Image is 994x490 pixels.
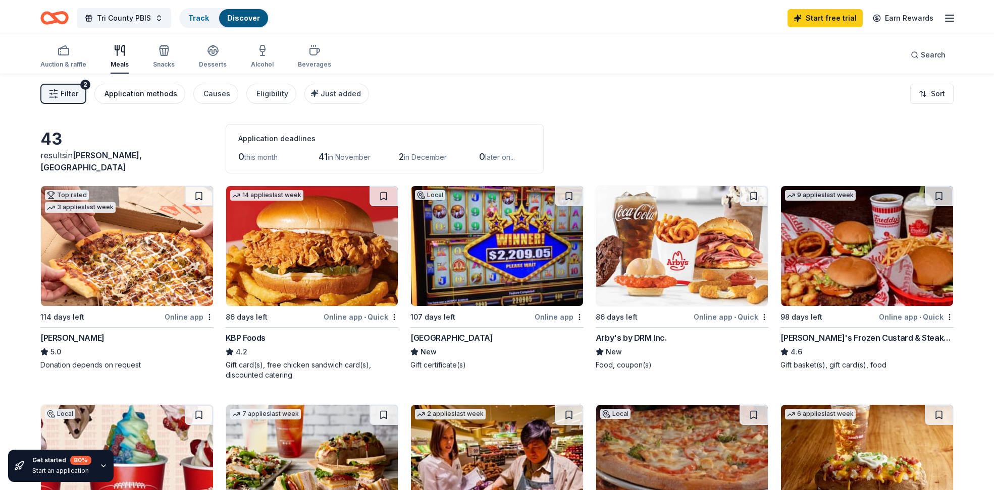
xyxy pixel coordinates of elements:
span: in December [404,153,447,161]
button: Search [903,45,954,65]
div: Donation depends on request [40,360,214,370]
div: 98 days left [780,311,822,323]
div: Alcohol [251,60,274,69]
span: 4.6 [791,346,802,358]
div: Local [415,190,445,200]
div: Online app [165,311,214,323]
span: 4.2 [236,346,247,358]
span: • [364,313,366,321]
div: Online app Quick [324,311,398,323]
span: 5.0 [50,346,61,358]
div: 86 days left [226,311,268,323]
div: Food, coupon(s) [596,360,769,370]
a: Discover [227,14,260,22]
button: Snacks [153,40,175,74]
span: [PERSON_NAME], [GEOGRAPHIC_DATA] [40,150,142,172]
div: Gift basket(s), gift card(s), food [780,360,954,370]
button: Application methods [94,84,185,104]
div: Local [600,409,631,419]
span: 41 [319,151,328,162]
button: Beverages [298,40,331,74]
span: 0 [479,151,485,162]
span: 0 [238,151,244,162]
span: in [40,150,142,172]
div: results [40,149,214,173]
div: [PERSON_NAME] [40,332,104,344]
div: Beverages [298,60,331,69]
img: Image for KBP Foods [226,186,398,306]
div: Online app Quick [879,311,954,323]
button: Just added [304,84,369,104]
span: this month [244,153,278,161]
button: Sort [910,84,954,104]
div: 2 [80,80,90,90]
span: • [734,313,736,321]
span: later on... [485,153,515,161]
div: 86 days left [596,311,638,323]
div: Eligibility [256,88,288,100]
div: 9 applies last week [785,190,856,201]
div: 7 applies last week [230,409,301,419]
span: Tri County PBIS [97,12,151,24]
div: KBP Foods [226,332,266,344]
button: Auction & raffle [40,40,86,74]
div: 14 applies last week [230,190,303,201]
div: Online app [535,311,584,323]
span: Just added [321,89,361,98]
a: Image for Grand Island Casino ResortLocal107 days leftOnline app[GEOGRAPHIC_DATA]NewGift certific... [410,186,584,370]
div: [GEOGRAPHIC_DATA] [410,332,493,344]
div: Get started [32,456,91,465]
span: Filter [61,88,78,100]
div: Snacks [153,60,175,69]
div: [PERSON_NAME]'s Frozen Custard & Steakburgers [780,332,954,344]
img: Image for Grand Island Casino Resort [411,186,583,306]
div: Online app Quick [694,311,768,323]
a: Image for KBP Foods14 applieslast week86 days leftOnline app•QuickKBP Foods4.2Gift card(s), free ... [226,186,399,380]
button: Eligibility [246,84,296,104]
div: Top rated [45,190,89,200]
button: Alcohol [251,40,274,74]
div: Auction & raffle [40,60,86,69]
a: Start free trial [788,9,863,27]
button: Meals [111,40,129,74]
span: 2 [399,151,404,162]
div: Arby's by DRM Inc. [596,332,667,344]
a: Image for Freddy's Frozen Custard & Steakburgers9 applieslast week98 days leftOnline app•Quick[PE... [780,186,954,370]
div: 43 [40,129,214,149]
div: Local [45,409,75,419]
a: Image for Arby's by DRM Inc.86 days leftOnline app•QuickArby's by DRM Inc.NewFood, coupon(s) [596,186,769,370]
button: Tri County PBIS [77,8,171,28]
span: New [606,346,622,358]
button: Filter2 [40,84,86,104]
div: Application deadlines [238,133,531,145]
div: Start an application [32,467,91,475]
div: 3 applies last week [45,202,116,213]
a: Image for Casey'sTop rated3 applieslast week114 days leftOnline app[PERSON_NAME]5.0Donation depen... [40,186,214,370]
div: Gift certificate(s) [410,360,584,370]
img: Image for Freddy's Frozen Custard & Steakburgers [781,186,953,306]
div: 6 applies last week [785,409,856,419]
a: Home [40,6,69,30]
div: Application methods [104,88,177,100]
button: Causes [193,84,238,104]
div: Meals [111,60,129,69]
div: 107 days left [410,311,455,323]
button: Desserts [199,40,227,74]
div: 80 % [70,456,91,465]
div: Gift card(s), free chicken sandwich card(s), discounted catering [226,360,399,380]
div: Causes [203,88,230,100]
button: TrackDiscover [179,8,269,28]
div: Desserts [199,60,227,69]
img: Image for Arby's by DRM Inc. [596,186,768,306]
span: Search [921,49,946,61]
a: Track [188,14,209,22]
img: Image for Casey's [41,186,213,306]
div: 114 days left [40,311,84,323]
span: • [919,313,921,321]
a: Earn Rewards [867,9,939,27]
span: in November [328,153,371,161]
span: New [421,346,437,358]
div: 2 applies last week [415,409,486,419]
span: Sort [931,88,945,100]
